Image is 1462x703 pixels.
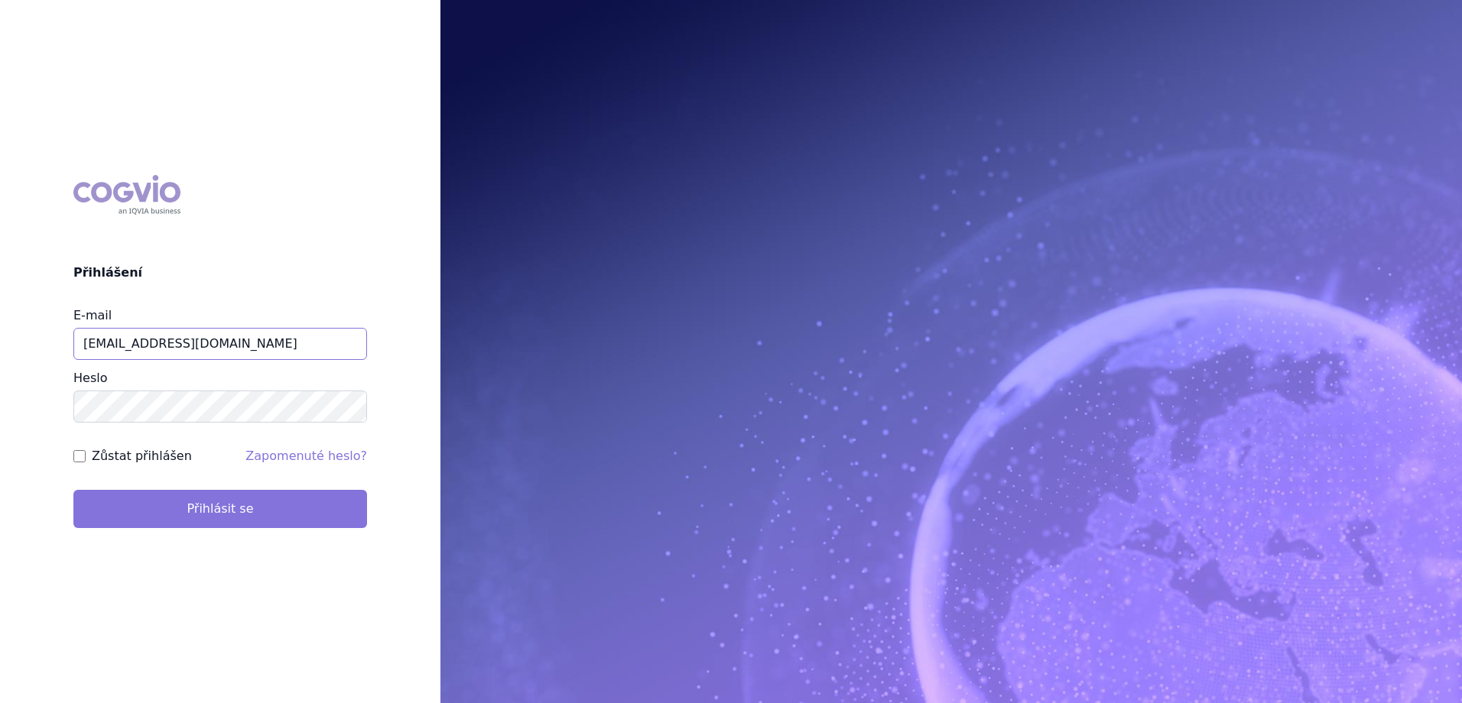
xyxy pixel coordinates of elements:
[73,371,107,385] label: Heslo
[73,490,367,528] button: Přihlásit se
[245,449,367,463] a: Zapomenuté heslo?
[73,175,180,215] div: COGVIO
[92,447,192,465] label: Zůstat přihlášen
[73,264,367,282] h2: Přihlášení
[73,308,112,322] label: E-mail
